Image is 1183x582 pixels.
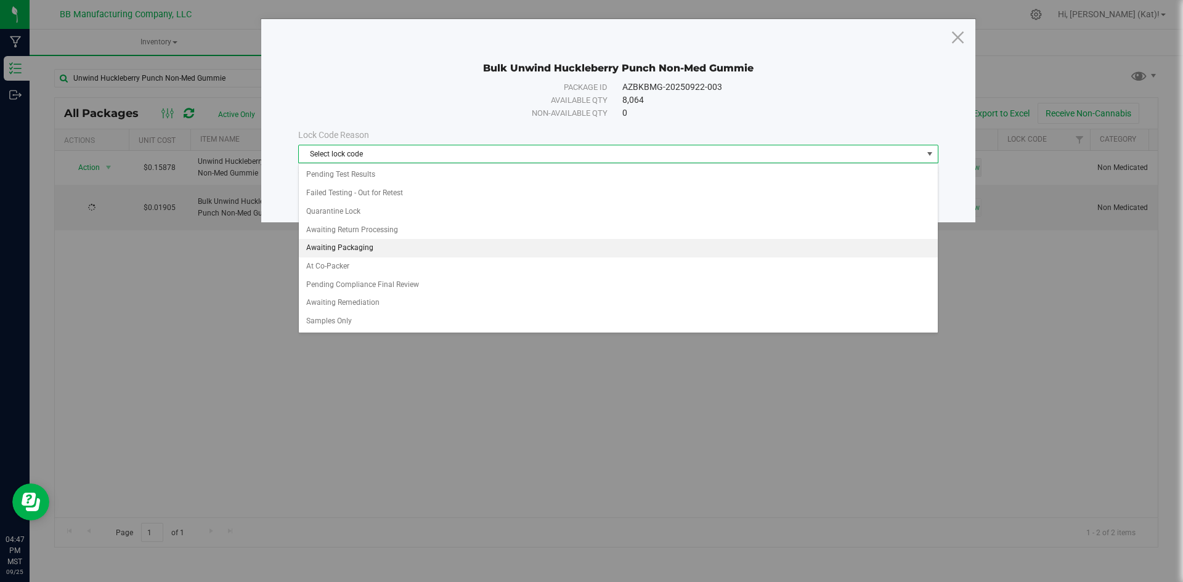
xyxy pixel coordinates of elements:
[298,130,369,140] span: Lock Code Reason
[622,94,911,107] div: 8,064
[12,483,49,520] iframe: Resource center
[299,184,938,203] li: Failed Testing - Out for Retest
[299,257,938,276] li: At Co-Packer
[622,81,911,94] div: AZBKBMG-20250922-003
[299,221,938,240] li: Awaiting Return Processing
[299,312,938,331] li: Samples Only
[326,94,608,107] div: Available qty
[299,166,938,184] li: Pending Test Results
[299,239,938,257] li: Awaiting Packaging
[298,44,938,75] div: Bulk Unwind Huckleberry Punch Non-Med Gummie
[922,145,938,163] span: select
[299,276,938,294] li: Pending Compliance Final Review
[326,107,608,119] div: Non-available qty
[622,107,911,119] div: 0
[326,81,608,94] div: Package ID
[299,203,938,221] li: Quarantine Lock
[299,145,922,163] span: Select lock code
[299,294,938,312] li: Awaiting Remediation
